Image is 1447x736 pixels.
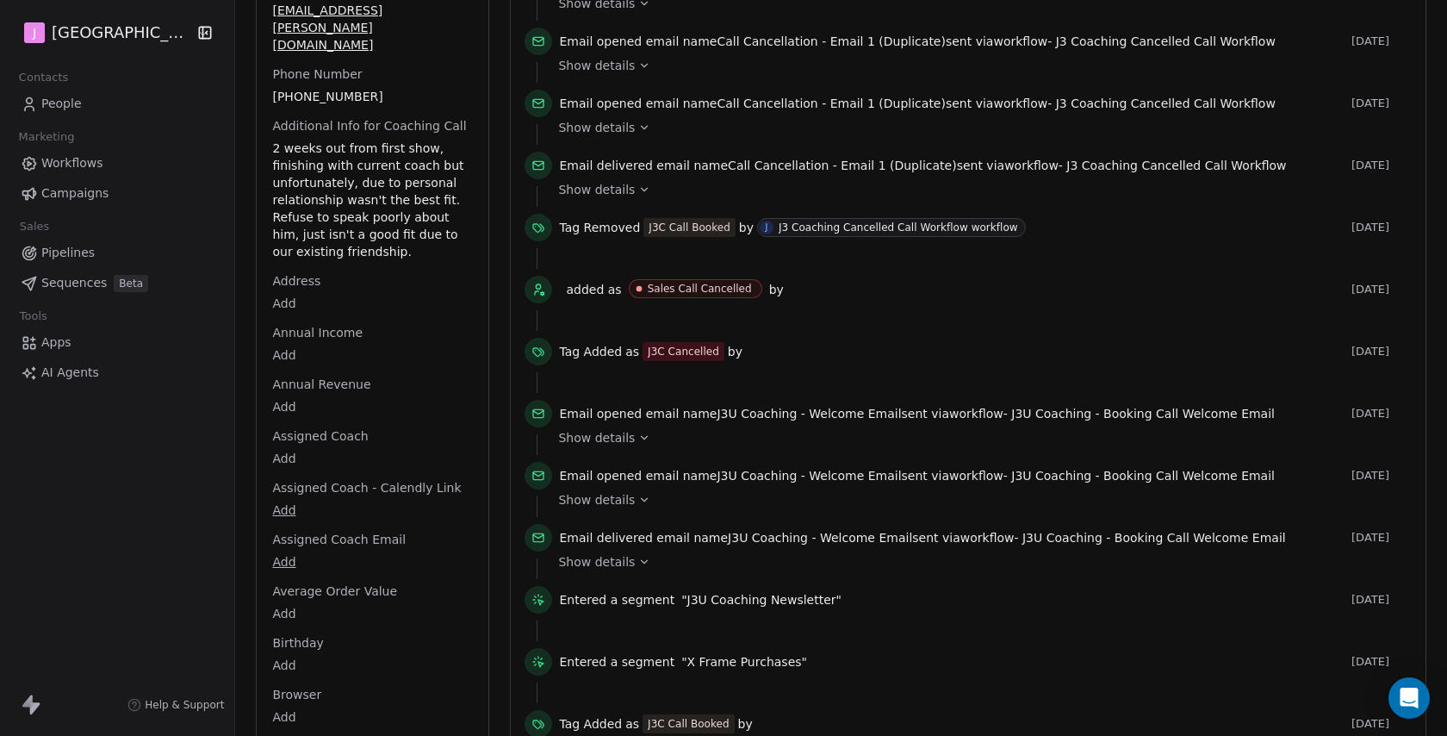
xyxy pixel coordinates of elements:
span: Add [272,346,473,364]
span: Workflows [41,154,103,172]
span: J3 Coaching Cancelled Call Workflow [1056,97,1276,110]
span: Call Cancellation - Email 1 (Duplicate) [728,159,957,172]
span: added as [566,281,621,298]
span: Help & Support [145,698,224,712]
a: Help & Support [127,698,224,712]
div: Sales Call Cancelled [648,283,752,295]
a: Workflows [14,149,220,178]
span: Birthday [269,634,326,652]
span: email name sent via workflow - [559,157,1286,174]
span: Add [272,708,473,726]
span: Tag Removed [559,219,640,236]
span: [DATE] [1351,469,1412,483]
div: J3C Cancelled [648,344,719,359]
span: J3U Coaching - Booking Call Welcome Email [1022,531,1286,545]
div: J [765,221,767,234]
span: Average Order Value [269,583,401,600]
span: Marketing [11,124,82,150]
span: by [739,219,754,236]
span: Show details [558,119,635,136]
span: email name sent via workflow - [559,33,1275,50]
span: Show details [558,491,635,508]
span: Contacts [11,65,76,90]
span: "X Frame Purchases" [681,653,807,671]
span: Annual Income [269,324,366,341]
span: [DATE] [1351,717,1412,731]
a: Pipelines [14,239,220,267]
a: SequencesBeta [14,269,220,297]
span: Email opened [559,469,642,483]
span: J3 Coaching Cancelled Call Workflow [1066,159,1286,172]
a: Show details [558,57,1400,74]
a: AI Agents [14,359,220,387]
span: [DATE] [1351,593,1412,607]
button: J[GEOGRAPHIC_DATA] [21,18,186,47]
a: Show details [558,181,1400,198]
span: Show details [558,181,635,198]
a: Show details [558,119,1400,136]
span: Entered a segment [559,591,674,608]
a: Show details [558,553,1400,571]
span: Email opened [559,407,642,421]
span: [DATE] [1351,531,1412,545]
span: Additional Info for Coaching Call [269,117,469,134]
span: as [625,343,639,360]
span: Beta [114,275,148,292]
span: Tag Added [559,715,622,733]
span: J3U Coaching - Welcome Email [728,531,912,545]
span: email name sent via workflow - [559,529,1285,546]
div: J3 Coaching Cancelled Call Workflow workflow [779,221,1018,234]
span: Address [269,272,324,290]
span: Pipelines [41,244,95,262]
span: Add [272,450,473,467]
span: Add [272,657,473,674]
span: [DATE] [1351,655,1412,669]
span: 2 weeks out from first show, finishing with current coach but unfortunately, due to personal rela... [272,140,473,260]
a: Campaigns [14,179,220,208]
span: People [41,95,82,113]
span: Show details [558,429,635,446]
span: Tag Added [559,343,622,360]
span: Sequences [41,274,107,292]
span: [DATE] [1351,407,1412,421]
div: J3C Call Booked [649,220,730,235]
span: Email opened [559,34,642,48]
span: by [728,343,742,360]
span: Annual Revenue [269,376,374,393]
span: J3U Coaching - Welcome Email [717,469,901,483]
span: email name sent via workflow - [559,405,1275,422]
span: Tools [12,303,54,329]
a: People [14,90,220,118]
span: [PHONE_NUMBER] [272,88,473,105]
span: J [33,24,36,41]
a: Show details [558,491,1400,508]
span: AI Agents [41,364,99,382]
a: Apps [14,328,220,357]
span: Show details [558,57,635,74]
span: Email delivered [559,159,652,172]
div: Open Intercom Messenger [1388,677,1430,719]
span: Call Cancellation - Email 1 (Duplicate) [717,97,946,110]
span: [DATE] [1351,159,1412,172]
span: J3U Coaching - Welcome Email [717,407,901,421]
span: email name sent via workflow - [559,467,1275,484]
span: Phone Number [269,65,365,83]
span: Show details [558,553,635,571]
span: Assigned Coach - Calendly Link [269,479,464,496]
span: [DATE] [1351,97,1412,110]
span: "J3U Coaching Newsletter" [681,591,841,608]
a: Show details [558,429,1400,446]
span: [DATE] [1351,345,1412,359]
div: J3C Call Booked [648,716,729,732]
span: J3 Coaching Cancelled Call Workflow [1056,34,1276,48]
span: email name sent via workflow - [559,95,1275,112]
span: Apps [41,334,71,352]
span: Add [272,502,473,519]
span: Assigned Coach Email [269,531,409,548]
span: Add [272,553,473,571]
span: Email delivered [559,531,652,545]
span: J3U Coaching - Booking Call Welcome Email [1011,469,1275,483]
span: Sales [12,214,57,240]
span: Campaigns [41,184,109,203]
span: J3U Coaching - Booking Call Welcome Email [1011,407,1275,421]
